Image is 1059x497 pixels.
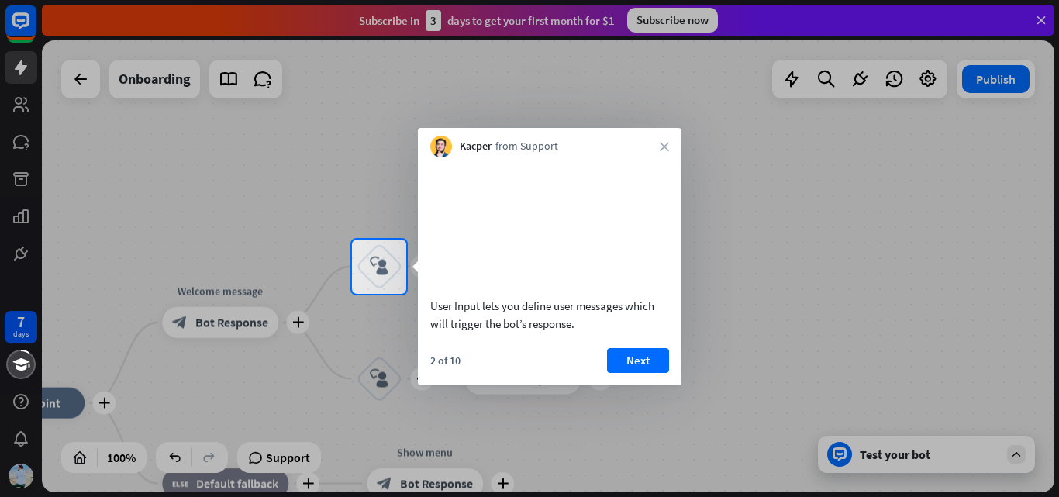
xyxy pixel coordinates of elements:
i: block_user_input [370,257,388,276]
span: Kacper [460,139,492,154]
button: Open LiveChat chat widget [12,6,59,53]
button: Next [607,348,669,373]
div: User Input lets you define user messages which will trigger the bot’s response. [430,297,669,333]
span: from Support [495,139,558,154]
i: close [660,142,669,151]
div: 2 of 10 [430,354,461,368]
